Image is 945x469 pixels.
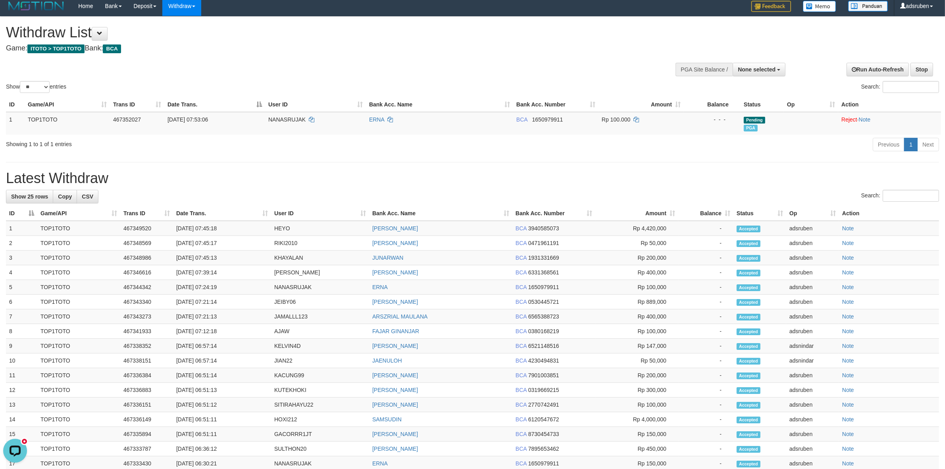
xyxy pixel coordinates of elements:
span: Accepted [737,328,760,335]
th: Balance: activate to sort column ascending [678,206,733,221]
td: [DATE] 06:57:14 [173,339,271,353]
a: Note [842,343,854,349]
td: adsruben [786,221,839,236]
td: 467348986 [120,251,173,265]
td: TOP1TOTO [37,251,120,265]
a: JUNARWAN [372,255,404,261]
td: 467338151 [120,353,173,368]
td: - [678,265,733,280]
span: BCA [516,460,527,467]
th: Trans ID: activate to sort column ascending [110,97,164,112]
td: TOP1TOTO [37,398,120,412]
span: Copy 7901003851 to clipboard [528,372,559,378]
input: Search: [883,190,939,202]
td: 1 [6,112,25,135]
a: ERNA [369,116,384,123]
input: Search: [883,81,939,93]
span: Show 25 rows [11,193,48,200]
span: Copy 0471961191 to clipboard [528,240,559,246]
span: Accepted [737,431,760,438]
a: Stop [910,63,933,76]
th: Op: activate to sort column ascending [784,97,838,112]
td: 6 [6,295,37,309]
span: Accepted [737,299,760,306]
td: adsruben [786,265,839,280]
span: Accepted [737,255,760,262]
td: [DATE] 06:36:12 [173,442,271,456]
a: SAMSUDIN [372,416,402,423]
td: Rp 200,000 [595,251,678,265]
th: Balance [684,97,741,112]
a: Previous [873,138,905,151]
span: BCA [516,269,527,276]
span: Accepted [737,270,760,276]
td: 467349520 [120,221,173,236]
td: - [678,398,733,412]
a: JAENULOH [372,357,402,364]
span: ITOTO > TOP1TOTO [27,44,85,53]
td: 10 [6,353,37,368]
a: [PERSON_NAME] [372,431,418,437]
td: - [678,339,733,353]
td: Rp 400,000 [595,265,678,280]
td: - [678,383,733,398]
span: None selected [738,66,776,73]
h1: Withdraw List [6,25,622,41]
a: Copy [53,190,77,203]
td: 467335894 [120,427,173,442]
span: BCA [516,116,527,123]
td: SITIRAHAYU22 [271,398,369,412]
td: 3 [6,251,37,265]
span: Copy 0380168219 to clipboard [528,328,559,334]
td: Rp 450,000 [595,442,678,456]
td: 5 [6,280,37,295]
td: TOP1TOTO [37,412,120,427]
td: - [678,280,733,295]
span: BCA [516,225,527,232]
th: Op: activate to sort column ascending [786,206,839,221]
a: Note [842,225,854,232]
a: Note [842,328,854,334]
a: [PERSON_NAME] [372,372,418,378]
th: User ID: activate to sort column ascending [265,97,366,112]
td: Rp 400,000 [595,309,678,324]
th: Bank Acc. Number: activate to sort column ascending [513,97,599,112]
span: BCA [103,44,121,53]
span: BCA [516,401,527,408]
td: adsruben [786,442,839,456]
td: 15 [6,427,37,442]
span: BCA [516,416,527,423]
td: [DATE] 06:51:14 [173,368,271,383]
span: BCA [516,431,527,437]
a: Note [842,284,854,290]
td: [DATE] 07:45:13 [173,251,271,265]
td: TOP1TOTO [37,309,120,324]
td: Rp 4,420,000 [595,221,678,236]
td: [DATE] 07:39:14 [173,265,271,280]
a: Note [842,401,854,408]
span: Copy 6120547672 to clipboard [528,416,559,423]
td: HEYO [271,221,369,236]
span: Accepted [737,387,760,394]
span: Copy 7895653462 to clipboard [528,446,559,452]
span: BCA [516,446,527,452]
span: Copy 0319669215 to clipboard [528,387,559,393]
td: TOP1TOTO [37,236,120,251]
a: FAJAR GINANJAR [372,328,419,334]
span: Copy 8730454733 to clipboard [528,431,559,437]
td: [DATE] 07:45:17 [173,236,271,251]
button: None selected [733,63,785,76]
span: Copy 1650979911 to clipboard [528,460,559,467]
span: Accepted [737,284,760,291]
td: TOP1TOTO [37,383,120,398]
span: NANASRUJAK [268,116,306,123]
span: BCA [516,387,527,393]
a: Note [842,357,854,364]
td: adsruben [786,295,839,309]
span: Copy 6331368561 to clipboard [528,269,559,276]
a: CSV [77,190,98,203]
td: 12 [6,383,37,398]
a: [PERSON_NAME] [372,240,418,246]
div: PGA Site Balance / [676,63,733,76]
td: 467336384 [120,368,173,383]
